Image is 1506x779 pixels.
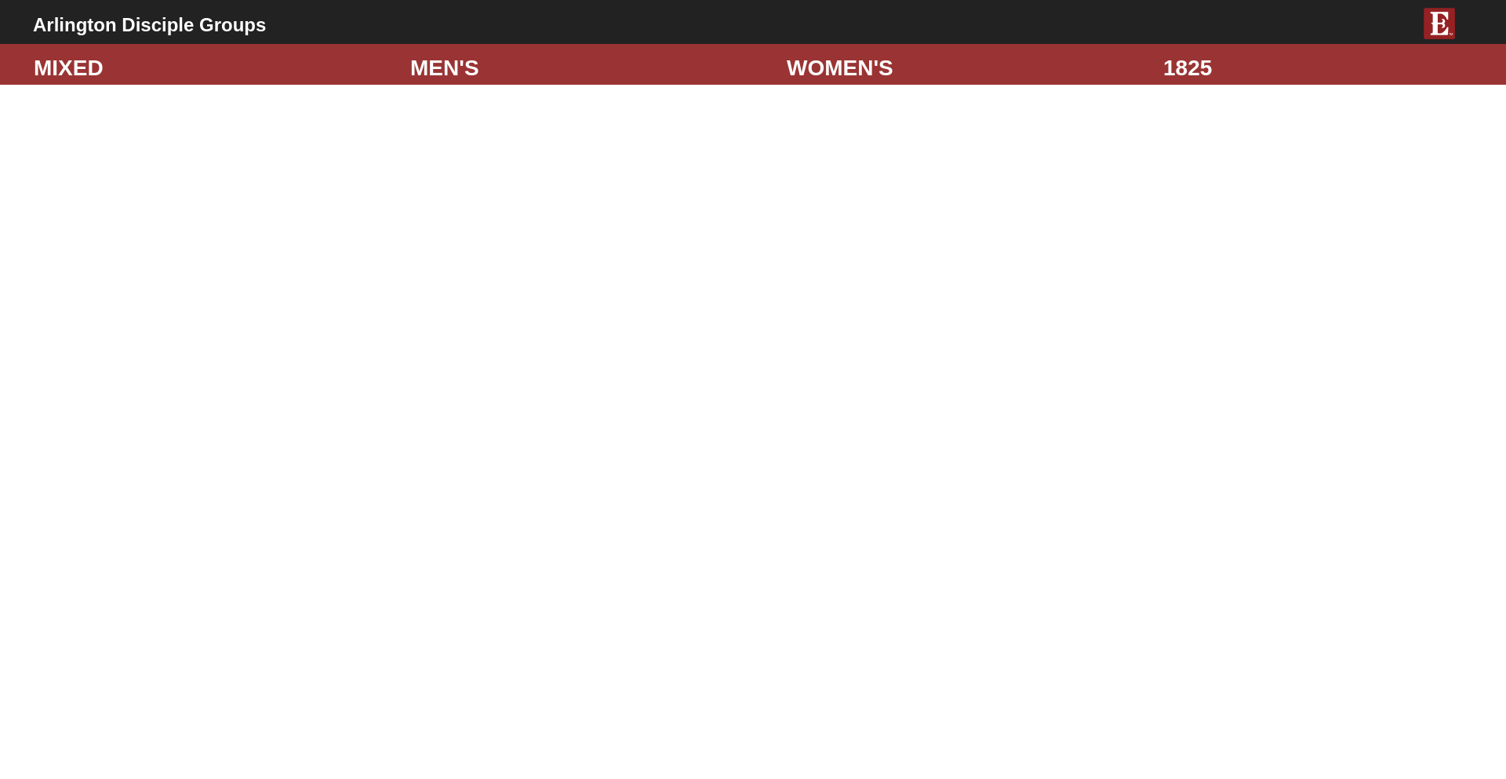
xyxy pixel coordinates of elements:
img: E-icon-fireweed-White-TM.png [1424,8,1455,39]
b: Arlington Disciple Groups [33,14,266,35]
div: MEN'S [398,52,775,85]
div: WOMEN'S [775,52,1151,85]
div: MIXED [22,52,398,85]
